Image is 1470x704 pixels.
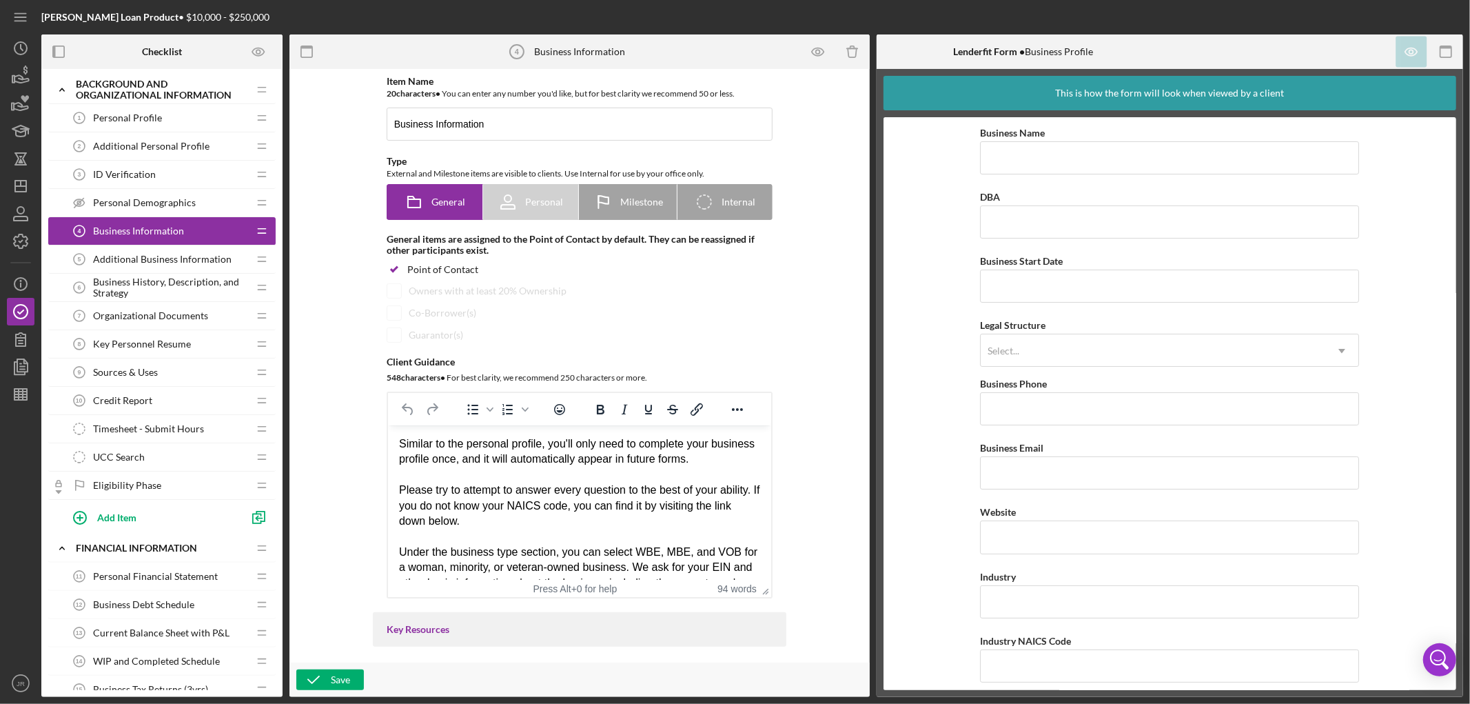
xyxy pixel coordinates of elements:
[461,400,496,419] div: Bullet list
[97,504,136,530] div: Add Item
[620,197,663,208] span: Milestone
[953,46,1025,57] b: Lenderfit Form •
[78,143,81,150] tspan: 2
[1423,643,1456,676] div: Open Intercom Messenger
[76,630,83,636] tspan: 13
[722,197,755,208] span: Internal
[41,12,269,23] div: • $10,000 - $250,000
[980,378,1047,390] label: Business Phone
[93,367,158,378] span: Sources & Uses
[637,400,660,419] button: Underline
[76,543,248,554] div: Financial Information
[93,339,191,350] span: Key Personnel Resume
[93,656,220,667] span: WIP and Completed Schedule
[757,580,771,597] div: Press the Up and Down arrow keys to resize the editor.
[980,127,1045,139] label: Business Name
[387,167,773,181] div: External and Milestone items are visible to clients. Use Internal for use by your office only.
[93,452,145,463] span: UCC Search
[980,635,1071,647] label: Industry NAICS Code
[93,169,156,180] span: ID Verification
[431,197,465,208] span: General
[76,397,83,404] tspan: 10
[93,480,161,491] span: Eligibility Phase
[496,400,531,419] div: Numbered list
[11,11,372,181] body: Rich Text Area. Press ALT-0 for help.
[11,11,372,26] body: Rich Text Area. Press ALT-0 for help.
[613,400,636,419] button: Italic
[409,308,476,319] div: Co-Borrower(s)
[980,571,1016,583] label: Industry
[11,11,372,181] div: Similar to the personal profile, you'll only need to complete your business profile once, and it ...
[76,601,83,608] tspan: 12
[93,423,204,434] span: Timesheet - Submit Hours
[78,284,81,291] tspan: 6
[726,400,749,419] button: Reveal or hide additional toolbar items
[1055,76,1284,110] div: This is how the form will look when viewed by a client
[93,684,208,695] span: Business Tax Returns (3yrs)
[93,197,196,208] span: Personal Demographics
[409,285,566,296] div: Owners with at least 20% Ownership
[93,112,162,123] span: Personal Profile
[388,425,771,580] iframe: Rich Text Area
[525,197,563,208] span: Personal
[93,276,248,299] span: Business History, Description, and Strategy
[387,87,773,101] div: You can enter any number you'd like, but for best clarity we recommend 50 or less.
[589,400,612,419] button: Bold
[7,670,34,697] button: JR
[93,571,218,582] span: Personal Financial Statement
[534,46,625,57] div: Business Information
[980,442,1043,454] label: Business Email
[396,400,420,419] button: Undo
[420,400,444,419] button: Redo
[76,686,83,693] tspan: 15
[515,48,520,56] tspan: 4
[93,599,194,610] span: Business Debt Schedule
[387,624,773,635] div: Key Resources
[78,256,81,263] tspan: 5
[93,141,210,152] span: Additional Personal Profile
[78,171,81,178] tspan: 3
[980,506,1016,518] label: Website
[93,310,208,321] span: Organizational Documents
[387,88,440,99] b: 20 character s •
[387,234,773,256] div: General items are assigned to the Point of Contact by default. They can be reassigned if other pa...
[78,228,81,234] tspan: 4
[387,371,773,385] div: For best clarity, we recommend 250 characters or more.
[953,46,1093,57] div: Business Profile
[93,395,152,406] span: Credit Report
[387,156,773,167] div: Type
[76,573,83,580] tspan: 11
[387,76,773,87] div: Item Name
[988,345,1019,356] div: Select...
[243,37,274,68] button: Preview as
[78,369,81,376] tspan: 9
[76,79,248,101] div: Background and Organizational Information
[407,264,478,275] div: Point of Contact
[78,114,81,121] tspan: 1
[93,627,229,638] span: Current Balance Sheet with P&L
[78,341,81,348] tspan: 8
[41,11,178,23] b: [PERSON_NAME] Loan Product
[685,400,708,419] button: Insert/edit link
[980,255,1063,267] label: Business Start Date
[142,46,182,57] b: Checklist
[717,583,757,594] button: 94 words
[548,400,571,419] button: Emojis
[387,372,445,383] b: 548 character s •
[661,400,684,419] button: Strikethrough
[93,225,184,237] span: Business Information
[409,330,463,341] div: Guarantor(s)
[93,254,232,265] span: Additional Business Information
[62,503,241,531] button: Add Item
[76,658,83,665] tspan: 14
[980,191,1000,203] label: DBA
[296,670,364,690] button: Save
[17,680,25,687] text: JR
[78,312,81,319] tspan: 7
[331,670,350,690] div: Save
[515,583,636,594] div: Press Alt+0 for help
[387,356,773,368] div: Client Guidance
